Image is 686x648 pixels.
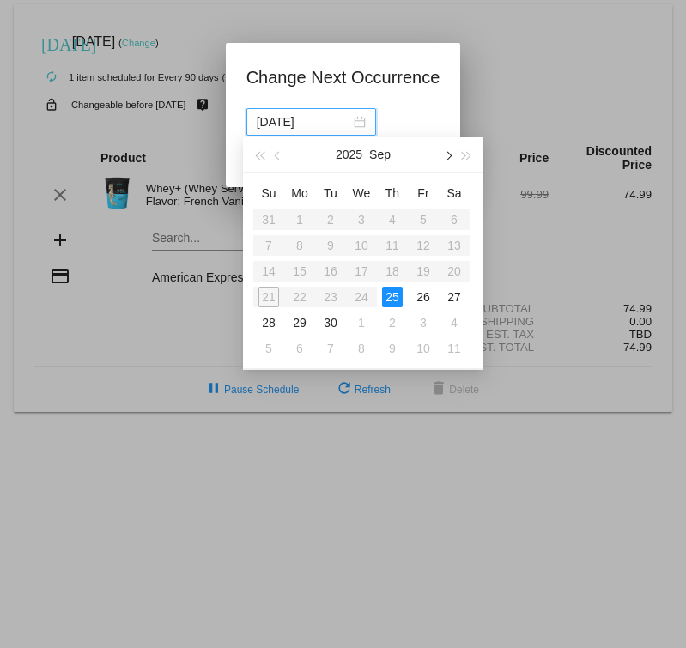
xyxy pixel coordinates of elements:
[269,137,288,172] button: Previous month (PageUp)
[315,179,346,207] th: Tue
[382,312,403,333] div: 2
[284,310,315,336] td: 9/29/2025
[284,179,315,207] th: Mon
[439,284,470,310] td: 9/27/2025
[408,336,439,361] td: 10/10/2025
[439,179,470,207] th: Sat
[382,287,403,307] div: 25
[439,310,470,336] td: 10/4/2025
[377,179,408,207] th: Thu
[351,312,372,333] div: 1
[382,338,403,359] div: 9
[377,310,408,336] td: 10/2/2025
[408,310,439,336] td: 10/3/2025
[413,312,434,333] div: 3
[444,338,464,359] div: 11
[253,179,284,207] th: Sun
[257,112,350,131] input: Select date
[346,179,377,207] th: Wed
[336,137,362,172] button: 2025
[258,312,279,333] div: 28
[246,64,440,91] h1: Change Next Occurrence
[284,336,315,361] td: 10/6/2025
[315,310,346,336] td: 9/30/2025
[346,310,377,336] td: 10/1/2025
[253,310,284,336] td: 9/28/2025
[377,284,408,310] td: 9/25/2025
[369,137,391,172] button: Sep
[320,338,341,359] div: 7
[408,179,439,207] th: Fri
[346,336,377,361] td: 10/8/2025
[315,336,346,361] td: 10/7/2025
[444,312,464,333] div: 4
[438,137,457,172] button: Next month (PageDown)
[413,338,434,359] div: 10
[408,284,439,310] td: 9/26/2025
[253,336,284,361] td: 10/5/2025
[377,336,408,361] td: 10/9/2025
[258,338,279,359] div: 5
[444,287,464,307] div: 27
[351,338,372,359] div: 8
[289,338,310,359] div: 6
[320,312,341,333] div: 30
[250,137,269,172] button: Last year (Control + left)
[439,336,470,361] td: 10/11/2025
[413,287,434,307] div: 26
[458,137,477,172] button: Next year (Control + right)
[289,312,310,333] div: 29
